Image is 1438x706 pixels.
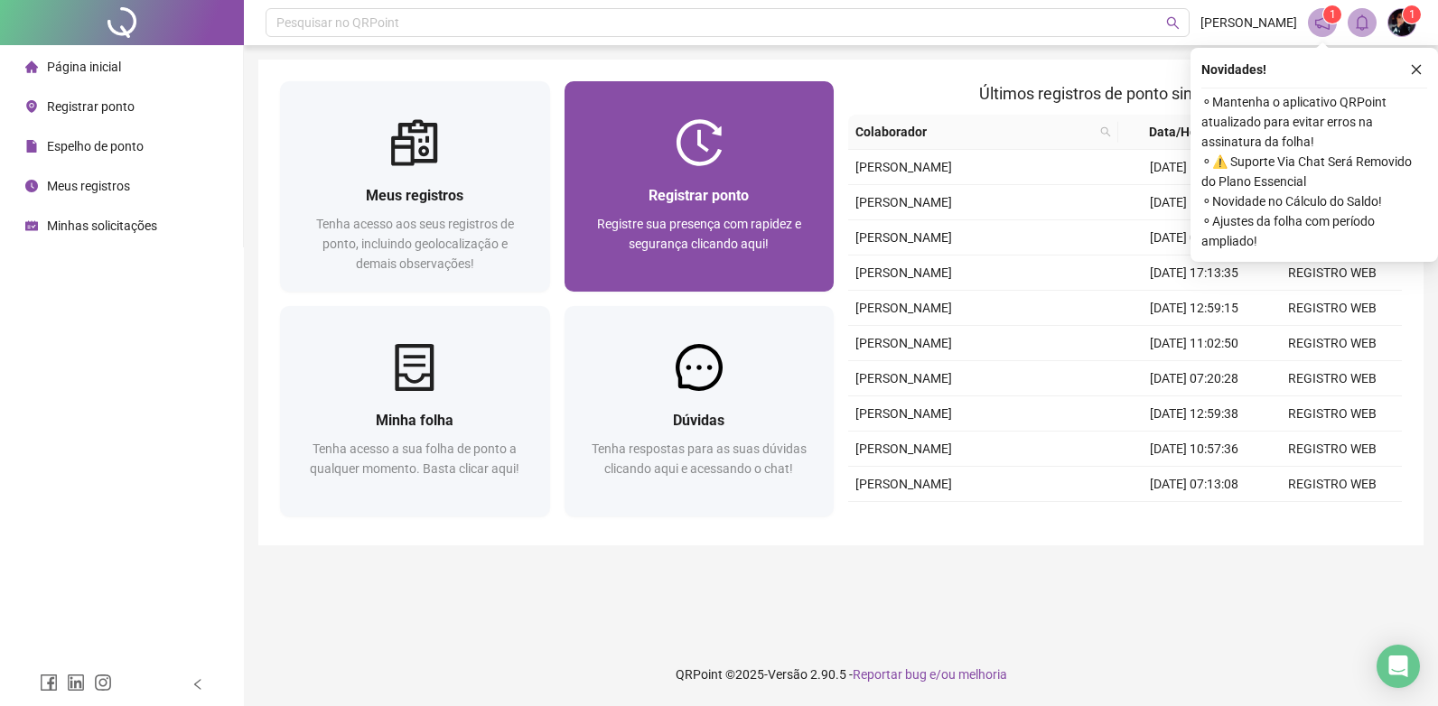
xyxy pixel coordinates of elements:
[40,673,58,692] span: facebook
[310,441,519,476] span: Tenha acesso a sua folha de ponto a qualquer momento. Basta clicar aqui!
[25,219,38,232] span: schedule
[1125,122,1232,142] span: Data/Hora
[855,477,952,491] span: [PERSON_NAME]
[1125,150,1264,185] td: [DATE] 12:54:52
[1125,396,1264,432] td: [DATE] 12:59:38
[25,100,38,113] span: environment
[1100,126,1111,137] span: search
[855,371,952,386] span: [PERSON_NAME]
[1125,502,1264,537] td: [DATE] 16:55:21
[1264,502,1402,537] td: REGISTRO WEB
[855,336,952,350] span: [PERSON_NAME]
[1388,9,1415,36] img: 83885
[565,81,835,292] a: Registrar pontoRegistre sua presença com rapidez e segurança clicando aqui!
[47,139,144,153] span: Espelho de ponto
[191,678,204,691] span: left
[25,60,38,73] span: home
[1314,14,1331,31] span: notification
[1264,467,1402,502] td: REGISTRO WEB
[649,187,749,204] span: Registrar ponto
[1264,326,1402,361] td: REGISTRO WEB
[1201,92,1427,152] span: ⚬ Mantenha o aplicativo QRPoint atualizado para evitar erros na assinatura da folha!
[1323,5,1341,23] sup: 1
[94,673,112,692] span: instagram
[1097,118,1115,145] span: search
[565,306,835,516] a: DúvidasTenha respostas para as suas dúvidas clicando aqui e acessando o chat!
[25,180,38,192] span: clock-circle
[1125,291,1264,326] td: [DATE] 12:59:15
[853,667,1007,682] span: Reportar bug e/ou melhoria
[1403,5,1421,23] sup: Atualize o seu contato no menu Meus Dados
[1354,14,1370,31] span: bell
[1125,361,1264,396] td: [DATE] 07:20:28
[376,412,453,429] span: Minha folha
[855,265,952,280] span: [PERSON_NAME]
[855,301,952,315] span: [PERSON_NAME]
[280,81,550,292] a: Meus registrosTenha acesso aos seus registros de ponto, incluindo geolocalização e demais observa...
[1200,13,1297,33] span: [PERSON_NAME]
[855,122,1093,142] span: Colaborador
[1264,255,1402,291] td: REGISTRO WEB
[1201,152,1427,191] span: ⚬ ⚠️ Suporte Via Chat Será Removido do Plano Essencial
[1264,432,1402,467] td: REGISTRO WEB
[316,217,514,271] span: Tenha acesso aos seus registros de ponto, incluindo geolocalização e demais observações!
[1201,60,1266,79] span: Novidades !
[244,643,1438,706] footer: QRPoint © 2025 - 2.90.5 -
[855,230,952,245] span: [PERSON_NAME]
[1166,16,1180,30] span: search
[979,84,1271,103] span: Últimos registros de ponto sincronizados
[1264,396,1402,432] td: REGISTRO WEB
[1330,8,1336,21] span: 1
[597,217,801,251] span: Registre sua presença com rapidez e segurança clicando aqui!
[1264,361,1402,396] td: REGISTRO WEB
[1125,432,1264,467] td: [DATE] 10:57:36
[47,218,157,233] span: Minhas solicitações
[1377,645,1420,688] div: Open Intercom Messenger
[1125,467,1264,502] td: [DATE] 07:13:08
[855,195,952,209] span: [PERSON_NAME]
[592,441,807,476] span: Tenha respostas para as suas dúvidas clicando aqui e acessando o chat!
[1201,191,1427,211] span: ⚬ Novidade no Cálculo do Saldo!
[673,412,724,429] span: Dúvidas
[1409,8,1415,21] span: 1
[25,140,38,153] span: file
[280,306,550,516] a: Minha folhaTenha acesso a sua folha de ponto a qualquer momento. Basta clicar aqui!
[768,667,808,682] span: Versão
[47,179,130,193] span: Meus registros
[1125,255,1264,291] td: [DATE] 17:13:35
[47,60,121,74] span: Página inicial
[67,673,85,692] span: linkedin
[1125,220,1264,255] td: [DATE] 07:16:37
[1118,115,1254,150] th: Data/Hora
[1125,185,1264,220] td: [DATE] 10:59:26
[366,187,463,204] span: Meus registros
[1125,326,1264,361] td: [DATE] 11:02:50
[855,406,952,421] span: [PERSON_NAME]
[855,160,952,174] span: [PERSON_NAME]
[1201,211,1427,251] span: ⚬ Ajustes da folha com período ampliado!
[47,99,135,114] span: Registrar ponto
[855,441,952,456] span: [PERSON_NAME]
[1410,63,1423,76] span: close
[1264,291,1402,326] td: REGISTRO WEB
